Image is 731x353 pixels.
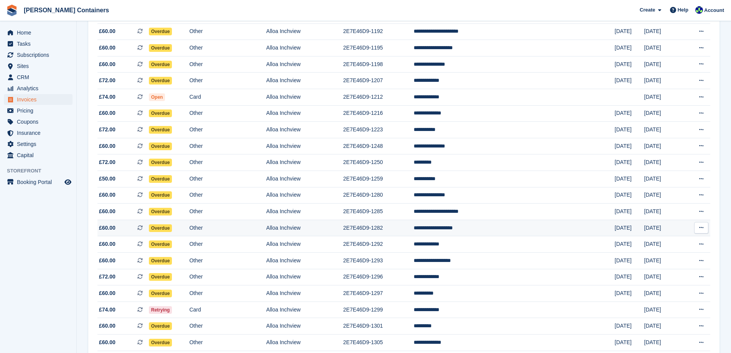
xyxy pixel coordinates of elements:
[343,204,413,220] td: 2E7E46D9-1285
[99,142,116,150] span: £60.00
[6,5,18,16] img: stora-icon-8386f47178a22dfd0bd8f6a31ec36ba5ce8667c1dd55bd0f319d3a0aa187defe.svg
[99,27,116,35] span: £60.00
[189,89,266,106] td: Card
[4,116,73,127] a: menu
[4,72,73,83] a: menu
[149,77,172,85] span: Overdue
[266,252,343,269] td: Alloa Inchview
[266,285,343,302] td: Alloa Inchview
[644,302,682,318] td: [DATE]
[266,187,343,204] td: Alloa Inchview
[189,122,266,138] td: Other
[4,94,73,105] a: menu
[266,334,343,351] td: Alloa Inchview
[644,252,682,269] td: [DATE]
[17,83,63,94] span: Analytics
[7,167,76,175] span: Storefront
[149,28,172,35] span: Overdue
[343,105,413,122] td: 2E7E46D9-1216
[189,187,266,204] td: Other
[99,175,116,183] span: £50.00
[189,23,266,40] td: Other
[99,338,116,346] span: £60.00
[4,177,73,187] a: menu
[149,208,172,215] span: Overdue
[615,220,644,236] td: [DATE]
[640,6,655,14] span: Create
[266,122,343,138] td: Alloa Inchview
[149,322,172,330] span: Overdue
[99,273,116,281] span: £72.00
[99,322,116,330] span: £60.00
[17,150,63,161] span: Capital
[266,269,343,285] td: Alloa Inchview
[149,273,172,281] span: Overdue
[615,105,644,122] td: [DATE]
[343,56,413,73] td: 2E7E46D9-1198
[149,175,172,183] span: Overdue
[266,220,343,236] td: Alloa Inchview
[343,138,413,154] td: 2E7E46D9-1248
[189,138,266,154] td: Other
[343,89,413,106] td: 2E7E46D9-1212
[189,204,266,220] td: Other
[615,122,644,138] td: [DATE]
[644,138,682,154] td: [DATE]
[343,252,413,269] td: 2E7E46D9-1293
[149,93,165,101] span: Open
[266,89,343,106] td: Alloa Inchview
[4,150,73,161] a: menu
[644,220,682,236] td: [DATE]
[615,285,644,302] td: [DATE]
[17,72,63,83] span: CRM
[343,220,413,236] td: 2E7E46D9-1282
[99,207,116,215] span: £60.00
[189,105,266,122] td: Other
[99,158,116,166] span: £72.00
[615,269,644,285] td: [DATE]
[189,220,266,236] td: Other
[189,40,266,56] td: Other
[21,4,112,17] a: [PERSON_NAME] Containers
[189,334,266,351] td: Other
[615,318,644,335] td: [DATE]
[644,204,682,220] td: [DATE]
[99,306,116,314] span: £74.00
[678,6,688,14] span: Help
[615,171,644,187] td: [DATE]
[615,138,644,154] td: [DATE]
[343,154,413,171] td: 2E7E46D9-1250
[149,109,172,117] span: Overdue
[99,191,116,199] span: £60.00
[644,89,682,106] td: [DATE]
[4,27,73,38] a: menu
[149,306,172,314] span: Retrying
[149,240,172,248] span: Overdue
[189,285,266,302] td: Other
[17,139,63,149] span: Settings
[17,94,63,105] span: Invoices
[189,302,266,318] td: Card
[644,40,682,56] td: [DATE]
[149,339,172,346] span: Overdue
[99,76,116,85] span: £72.00
[17,128,63,138] span: Insurance
[615,187,644,204] td: [DATE]
[644,56,682,73] td: [DATE]
[4,61,73,71] a: menu
[343,236,413,253] td: 2E7E46D9-1292
[266,154,343,171] td: Alloa Inchview
[266,105,343,122] td: Alloa Inchview
[99,93,116,101] span: £74.00
[615,154,644,171] td: [DATE]
[4,105,73,116] a: menu
[695,6,703,14] img: Audra Whitelaw
[343,40,413,56] td: 2E7E46D9-1195
[343,334,413,351] td: 2E7E46D9-1305
[266,40,343,56] td: Alloa Inchview
[149,290,172,297] span: Overdue
[615,334,644,351] td: [DATE]
[189,154,266,171] td: Other
[149,61,172,68] span: Overdue
[644,187,682,204] td: [DATE]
